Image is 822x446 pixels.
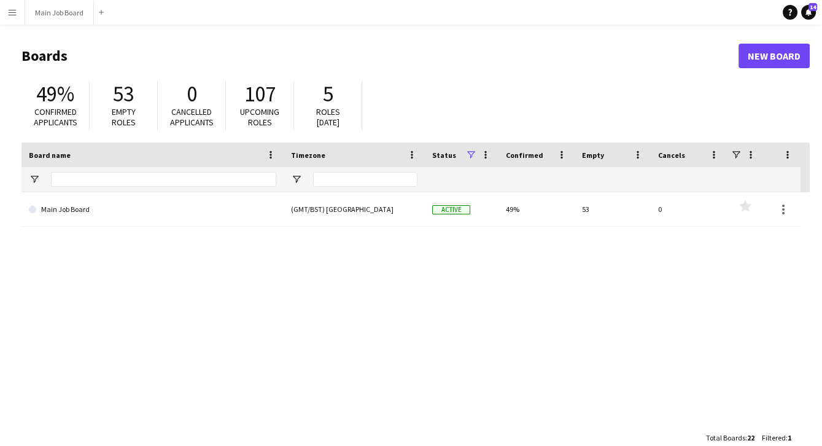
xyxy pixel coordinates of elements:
[284,192,425,226] div: (GMT/BST) [GEOGRAPHIC_DATA]
[658,151,685,160] span: Cancels
[25,1,94,25] button: Main Job Board
[801,5,816,20] a: 14
[747,433,754,442] span: 22
[582,151,604,160] span: Empty
[506,151,543,160] span: Confirmed
[808,3,817,11] span: 14
[51,172,276,187] input: Board name Filter Input
[244,80,276,108] span: 107
[291,151,325,160] span: Timezone
[651,192,727,226] div: 0
[575,192,651,226] div: 53
[36,80,74,108] span: 49%
[313,172,417,187] input: Timezone Filter Input
[170,106,214,128] span: Cancelled applicants
[706,433,745,442] span: Total Boards
[29,151,71,160] span: Board name
[112,106,136,128] span: Empty roles
[316,106,340,128] span: Roles [DATE]
[240,106,279,128] span: Upcoming roles
[291,174,302,185] button: Open Filter Menu
[113,80,134,108] span: 53
[432,205,470,214] span: Active
[432,151,456,160] span: Status
[739,44,810,68] a: New Board
[21,47,739,65] h1: Boards
[187,80,197,108] span: 0
[788,433,791,442] span: 1
[34,106,77,128] span: Confirmed applicants
[762,433,786,442] span: Filtered
[29,192,276,227] a: Main Job Board
[323,80,333,108] span: 5
[498,192,575,226] div: 49%
[29,174,40,185] button: Open Filter Menu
